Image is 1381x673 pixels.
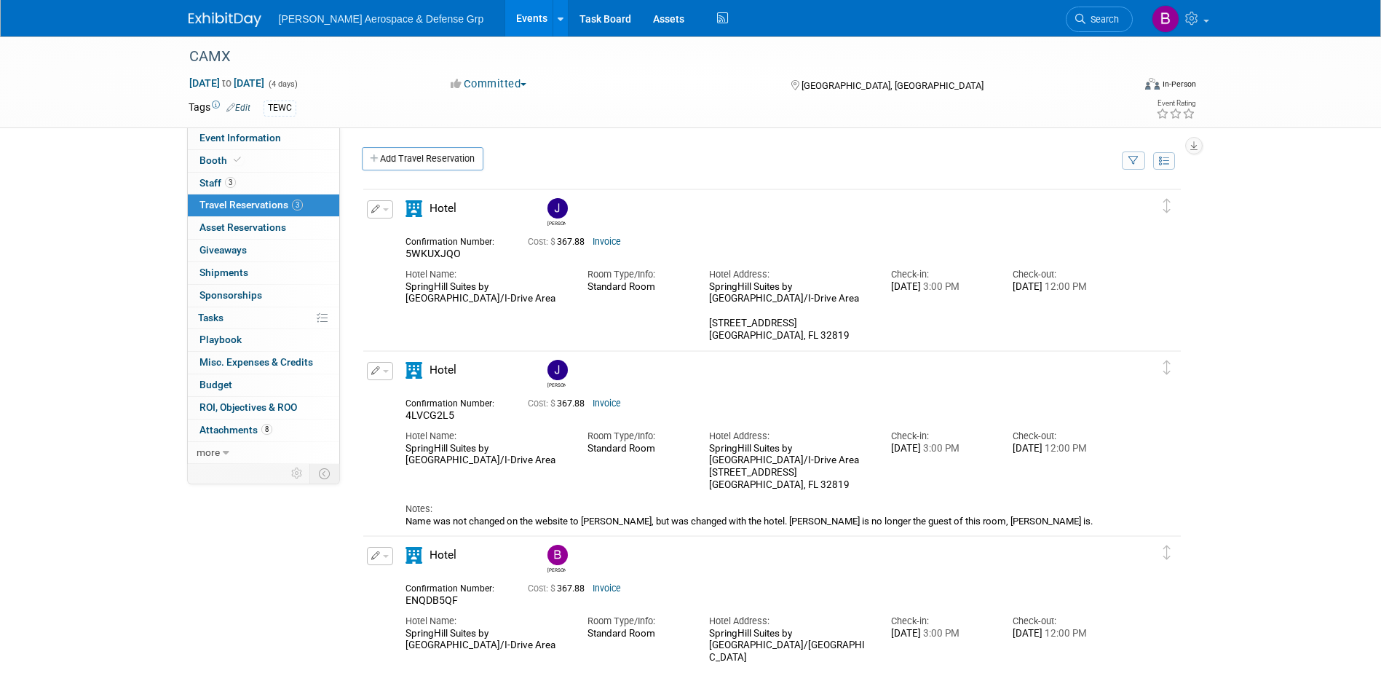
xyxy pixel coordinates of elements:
span: Cost: $ [528,583,557,594]
td: Toggle Event Tabs [309,464,339,483]
div: Standard Room [587,281,687,293]
i: Hotel [405,547,422,564]
div: Joanne Ward [544,198,569,227]
a: Misc. Expenses & Credits [188,352,339,374]
span: 3:00 PM [921,443,959,454]
span: Search [1085,14,1119,25]
a: Playbook [188,329,339,351]
span: Tasks [198,312,223,323]
div: Jason Smith [544,360,569,388]
span: Playbook [199,334,242,345]
span: more [197,446,220,458]
i: Click and drag to move item [1163,546,1171,560]
div: Check-in: [891,430,991,443]
span: to [220,77,234,89]
a: Add Travel Reservation [362,147,483,170]
span: Hotel [430,548,456,562]
div: SpringHill Suites by [GEOGRAPHIC_DATA]/I-Drive Area [STREET_ADDRESS] [GEOGRAPHIC_DATA], FL 32819 [709,281,869,342]
a: Tasks [188,307,339,329]
div: Room Type/Info: [587,268,687,281]
span: 3 [292,200,303,210]
a: Shipments [188,262,339,284]
div: SpringHill Suites by [GEOGRAPHIC_DATA]/I-Drive Area [STREET_ADDRESS] [GEOGRAPHIC_DATA], FL 32819 [709,443,869,492]
a: ROI, Objectives & ROO [188,397,339,419]
i: Filter by Traveler [1128,157,1139,166]
span: 12:00 PM [1042,443,1087,454]
button: Committed [446,76,532,92]
a: Invoice [593,237,621,247]
span: 12:00 PM [1042,628,1087,639]
div: Hotel Name: [405,430,566,443]
div: Confirmation Number: [405,579,506,594]
i: Booth reservation complete [234,156,241,164]
span: 367.88 [528,583,590,594]
span: 8 [261,424,272,435]
span: 3:00 PM [921,281,959,292]
span: 12:00 PM [1042,281,1087,292]
span: Cost: $ [528,237,557,247]
div: SpringHill Suites by [GEOGRAPHIC_DATA]/I-Drive Area [405,281,566,306]
div: Check-out: [1013,268,1112,281]
img: Format-Inperson.png [1145,78,1160,90]
div: Notes: [405,503,1113,516]
a: Attachments8 [188,420,339,441]
div: Hotel Address: [709,430,869,443]
span: 4LVCG2L5 [405,409,454,421]
span: ROI, Objectives & ROO [199,401,297,413]
img: Bob Loftus [1152,5,1179,33]
span: Travel Reservations [199,199,303,210]
span: 367.88 [528,237,590,247]
span: Booth [199,154,244,166]
i: Hotel [405,200,422,217]
div: Hotel Address: [709,615,869,628]
div: Bob Loftus [544,545,569,573]
a: Sponsorships [188,285,339,307]
div: SpringHill Suites by [GEOGRAPHIC_DATA]/I-Drive Area [405,628,566,653]
span: 5WKUXJQO [405,248,461,259]
td: Tags [189,100,250,117]
span: Event Information [199,132,281,143]
a: Edit [226,103,250,113]
span: Hotel [430,202,456,215]
a: Booth [188,150,339,172]
span: 3 [225,177,236,188]
span: Attachments [199,424,272,436]
div: Check-out: [1013,615,1112,628]
div: In-Person [1162,79,1196,90]
span: 3:00 PM [921,628,959,639]
span: [PERSON_NAME] Aerospace & Defense Grp [279,13,484,25]
div: Check-in: [891,615,991,628]
div: [DATE] [1013,281,1112,294]
span: 367.88 [528,398,590,409]
div: Confirmation Number: [405,394,506,409]
span: [DATE] [DATE] [189,76,265,90]
a: Asset Reservations [188,217,339,239]
a: Invoice [593,583,621,594]
span: Budget [199,379,232,390]
img: Bob Loftus [547,545,568,565]
div: Hotel Name: [405,268,566,281]
div: Joanne Ward [547,219,566,227]
i: Hotel [405,362,422,379]
a: more [188,442,339,464]
div: CAMX [184,44,1111,70]
div: Check-in: [891,268,991,281]
td: Personalize Event Tab Strip [285,464,310,483]
a: Staff3 [188,173,339,194]
div: Confirmation Number: [405,232,506,248]
span: Cost: $ [528,398,557,409]
span: Staff [199,177,236,189]
div: Room Type/Info: [587,615,687,628]
a: Event Information [188,127,339,149]
span: Asset Reservations [199,221,286,233]
span: Misc. Expenses & Credits [199,356,313,368]
div: Check-out: [1013,430,1112,443]
img: ExhibitDay [189,12,261,27]
div: [DATE] [1013,628,1112,640]
a: Travel Reservations3 [188,194,339,216]
div: [DATE] [891,628,991,640]
div: Jason Smith [547,380,566,388]
div: Bob Loftus [547,565,566,573]
div: [DATE] [891,281,991,294]
a: Invoice [593,398,621,409]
